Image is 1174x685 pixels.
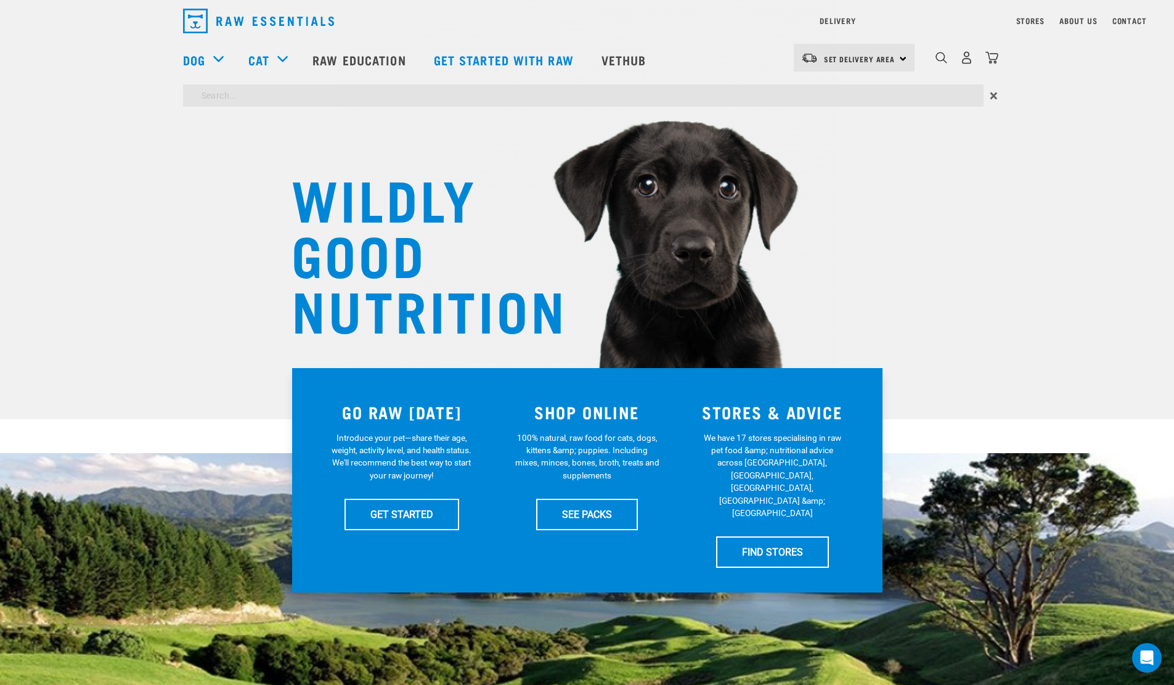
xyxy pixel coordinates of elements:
img: van-moving.png [801,52,818,64]
a: GET STARTED [344,499,459,530]
a: Delivery [820,18,855,23]
a: Raw Education [300,35,421,84]
img: Raw Essentials Logo [183,9,334,33]
h3: STORES & ADVICE [687,403,858,422]
span: Set Delivery Area [824,57,895,61]
a: FIND STORES [716,536,829,567]
a: SEE PACKS [536,499,638,530]
p: Introduce your pet—share their age, weight, activity level, and health status. We'll recommend th... [329,432,474,482]
img: home-icon-1@2x.png [936,52,947,64]
h3: GO RAW [DATE] [317,403,487,422]
p: We have 17 stores specialising in raw pet food &amp; nutritional advice across [GEOGRAPHIC_DATA],... [700,432,845,520]
a: Contact [1112,18,1147,23]
p: 100% natural, raw food for cats, dogs, kittens &amp; puppies. Including mixes, minces, bones, bro... [515,432,659,482]
a: Cat [248,51,269,69]
a: Dog [183,51,205,69]
div: Open Intercom Messenger [1132,643,1162,673]
a: Vethub [589,35,662,84]
img: user.png [960,51,973,64]
a: About Us [1059,18,1097,23]
img: home-icon@2x.png [985,51,998,64]
span: × [990,84,998,107]
a: Get started with Raw [422,35,589,84]
h1: WILDLY GOOD NUTRITION [291,170,538,336]
a: Stores [1016,18,1045,23]
nav: dropdown navigation [173,4,1001,38]
input: Search... [183,84,984,107]
h3: SHOP ONLINE [502,403,672,422]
